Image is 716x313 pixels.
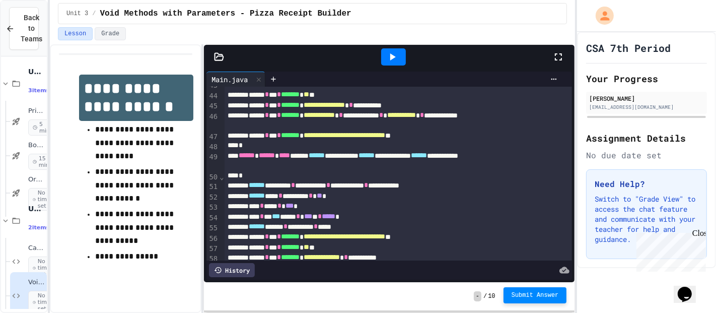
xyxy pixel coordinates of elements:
[95,27,126,40] button: Grade
[9,7,39,50] button: Back to Teams
[206,193,219,203] div: 52
[28,154,56,170] span: 15 min
[92,10,96,18] span: /
[674,273,706,303] iframe: chat widget
[206,101,219,111] div: 45
[589,94,704,103] div: [PERSON_NAME]
[512,291,559,299] span: Submit Answer
[586,41,671,55] h1: CSA 7th Period
[28,87,49,94] span: 3 items
[632,229,706,272] iframe: chat widget
[206,254,219,264] div: 58
[206,244,219,254] div: 57
[28,244,45,253] span: Calling Basic Void Methods
[206,182,219,192] div: 51
[58,27,93,40] button: Lesson
[586,72,707,86] h2: Your Progress
[585,4,616,27] div: My Account
[28,119,56,136] span: 5 min
[28,175,45,184] span: Order of Precedence
[28,204,45,213] span: Unit 3
[483,292,487,300] span: /
[488,292,495,300] span: 10
[474,291,481,301] span: -
[66,10,88,18] span: Unit 3
[595,194,698,244] p: Switch to "Grade View" to access the chat feature and communicate with your teacher for help and ...
[586,149,707,161] div: No due date set
[4,4,69,64] div: Chat with us now!Close
[28,141,45,150] span: Boolean Fast Start
[206,132,219,142] div: 47
[586,131,707,145] h2: Assignment Details
[206,172,219,182] div: 50
[206,72,265,87] div: Main.java
[28,278,45,287] span: Void Methods with Parameters - Pizza Receipt Builder
[100,8,351,20] span: Void Methods with Parameters - Pizza Receipt Builder
[28,188,58,211] span: No time set
[206,213,219,223] div: 54
[206,152,219,172] div: 49
[206,234,219,244] div: 56
[589,103,704,111] div: [EMAIL_ADDRESS][DOMAIN_NAME]
[219,173,224,181] span: Fold line
[206,142,219,152] div: 48
[206,203,219,213] div: 53
[595,178,698,190] h3: Need Help?
[206,223,219,233] div: 55
[21,13,42,44] span: Back to Teams
[206,91,219,101] div: 44
[206,112,219,132] div: 46
[28,224,49,231] span: 2 items
[206,74,253,85] div: Main.java
[28,67,45,76] span: Unit 1
[28,257,58,280] span: No time set
[209,263,255,277] div: History
[504,287,567,303] button: Submit Answer
[28,107,45,115] span: Print Commands Fast Start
